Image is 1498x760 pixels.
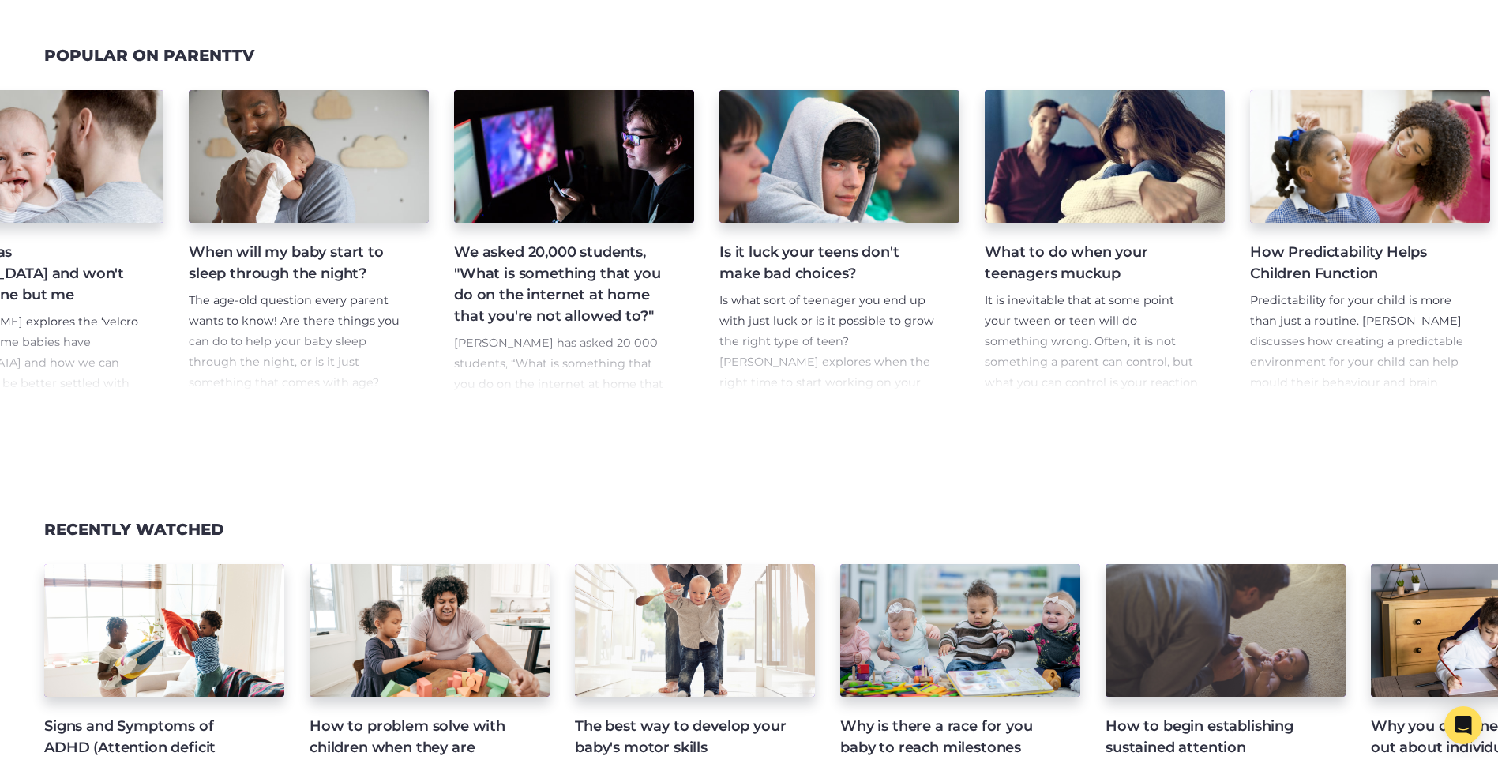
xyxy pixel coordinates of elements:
[44,46,254,65] h3: Popular on ParentTV
[454,242,669,327] h4: We asked 20,000 students, "What is something that you do on the internet at home that you're not ...
[189,242,404,284] h4: When will my baby start to sleep through the night?
[719,242,934,284] h4: Is it luck your teens don't make bad choices?
[985,242,1200,284] h4: What to do when your teenagers muckup
[454,90,694,393] a: We asked 20,000 students, "What is something that you do on the internet at home that you're not ...
[719,291,934,414] p: Is what sort of teenager you end up with just luck or is it possible to grow the right type of te...
[44,520,224,539] h3: recently watched
[189,90,429,393] a: When will my baby start to sleep through the night? The age-old question every parent wants to kn...
[1250,293,1463,410] span: Predictability for your child is more than just a routine. [PERSON_NAME] discusses how creating a...
[1106,716,1320,758] h4: How to begin establishing sustained attention
[575,716,790,758] h4: The best way to develop your baby's motor skills
[719,90,959,393] a: Is it luck your teens don't make bad choices? Is what sort of teenager you end up with just luck ...
[1250,90,1490,393] a: How Predictability Helps Children Function Predictability for your child is more than just a rout...
[1444,706,1482,744] div: Open Intercom Messenger
[1250,242,1465,284] h4: How Predictability Helps Children Function
[454,333,669,620] p: [PERSON_NAME] has asked 20 000 students, “What is something that you do on the internet at home t...
[189,291,404,414] p: The age-old question every parent wants to know! Are there things you can do to help your baby sl...
[985,291,1200,414] p: It is inevitable that at some point your tween or teen will do something wrong. Often, it is not ...
[985,90,1225,393] a: What to do when your teenagers muckup It is inevitable that at some point your tween or teen will...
